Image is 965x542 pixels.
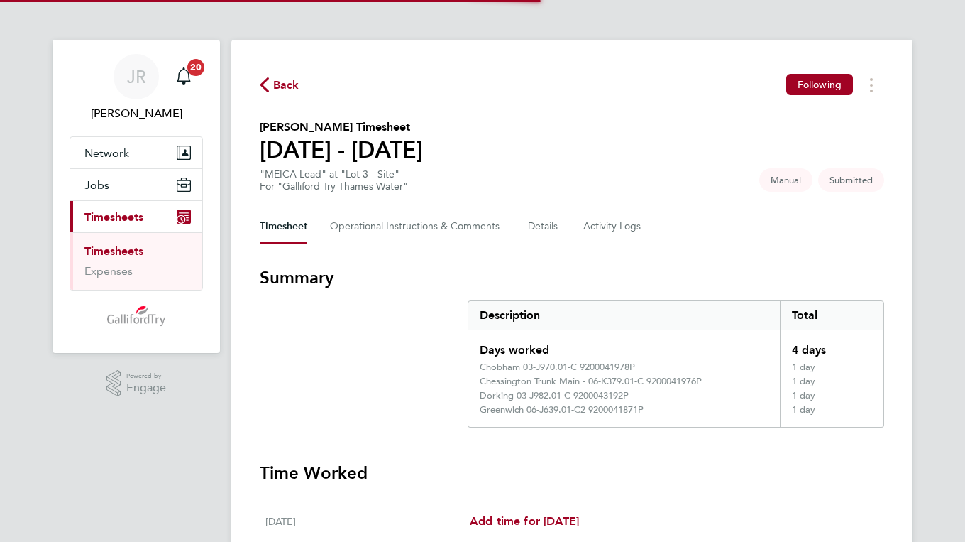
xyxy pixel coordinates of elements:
div: Chobham 03-J970.01-C 9200041978P [480,362,635,373]
div: "MEICA Lead" at "Lot 3 - Site" [260,168,408,193]
a: JR[PERSON_NAME] [70,54,203,122]
span: This timesheet was manually created. [759,168,812,192]
h3: Time Worked [260,462,884,484]
h1: [DATE] - [DATE] [260,136,423,164]
button: Network [70,137,202,168]
button: Following [786,74,853,95]
button: Back [260,76,299,94]
span: Engage [126,382,166,394]
span: Jobs [84,178,109,192]
div: Description [468,301,780,330]
button: Details [528,210,561,244]
div: Days worked [468,330,780,362]
span: This timesheet is Submitted. [818,168,884,192]
span: JR [127,67,146,86]
div: Dorking 03-J982.01-C 9200043192P [480,390,629,401]
span: John Ridley [70,105,203,122]
span: Back [273,77,299,94]
div: 1 day [780,404,883,427]
span: Timesheets [84,210,143,224]
a: Add time for [DATE] [470,513,579,530]
span: Network [84,146,129,160]
img: gallifordtry-logo-retina.png [107,305,166,327]
div: Greenwich 06-J639.01-C2 9200041871P [480,404,644,416]
button: Timesheets [70,201,202,232]
div: For "Galliford Try Thames Water" [260,180,408,193]
div: Chessington Trunk Main - 06-K379.01-C 9200041976P [480,376,702,387]
div: 4 days [780,330,883,362]
div: Timesheets [70,232,202,290]
span: 20 [187,59,204,76]
nav: Main navigation [53,40,220,353]
h2: [PERSON_NAME] Timesheet [260,119,423,136]
a: Go to home page [70,305,203,327]
div: 1 day [780,390,883,404]
button: Jobs [70,169,202,200]
button: Timesheet [260,210,307,244]
span: Powered by [126,370,166,382]
a: Powered byEngage [106,370,167,397]
h3: Summary [260,266,884,289]
a: Expenses [84,264,133,278]
button: Timesheets Menu [859,74,884,96]
a: Timesheets [84,244,143,258]
div: [DATE] [265,513,470,530]
span: Following [798,78,842,91]
button: Activity Logs [583,210,643,244]
span: Add time for [DATE] [470,514,579,528]
div: Total [780,301,883,330]
div: Summary [468,300,884,428]
a: 20 [170,54,198,99]
button: Operational Instructions & Comments [330,210,505,244]
div: 1 day [780,376,883,390]
div: 1 day [780,362,883,376]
